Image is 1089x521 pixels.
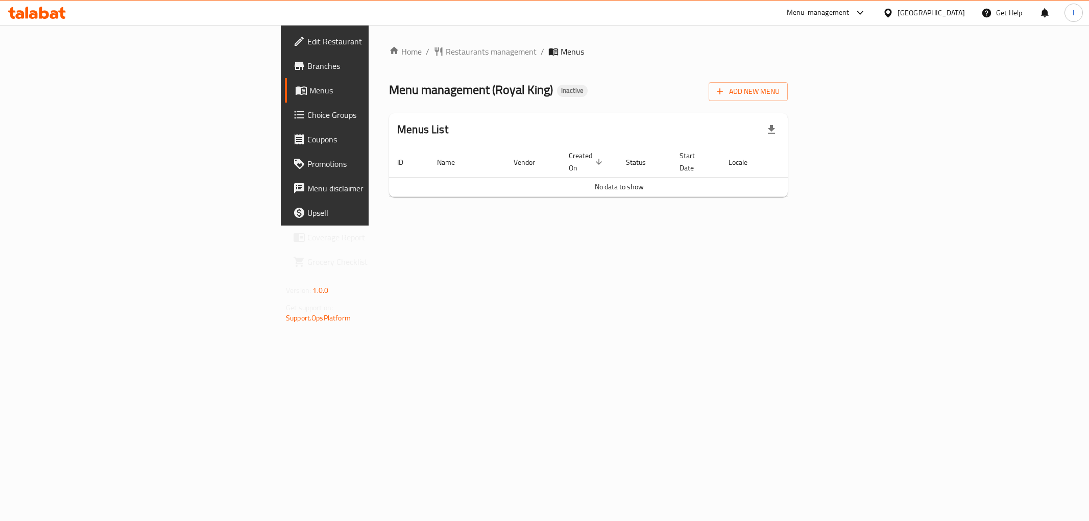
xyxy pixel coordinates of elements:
a: Restaurants management [433,45,537,58]
span: Edit Restaurant [307,35,454,47]
span: Created On [569,150,606,174]
div: [GEOGRAPHIC_DATA] [898,7,965,18]
a: Coverage Report [285,225,463,250]
span: 1.0.0 [312,284,328,297]
div: Inactive [557,85,588,97]
span: l [1073,7,1074,18]
span: Get support on: [286,301,333,314]
span: Promotions [307,158,454,170]
span: Menus [561,45,584,58]
span: Menus [309,84,454,96]
a: Branches [285,54,463,78]
div: Export file [759,117,784,142]
span: Coupons [307,133,454,145]
button: Add New Menu [709,82,788,101]
span: Vendor [514,156,548,168]
a: Menus [285,78,463,103]
span: Status [626,156,659,168]
span: Menu disclaimer [307,182,454,194]
li: / [541,45,544,58]
a: Grocery Checklist [285,250,463,274]
a: Choice Groups [285,103,463,127]
nav: breadcrumb [389,45,788,58]
a: Edit Restaurant [285,29,463,54]
span: Name [437,156,468,168]
a: Upsell [285,201,463,225]
span: Version: [286,284,311,297]
span: No data to show [595,180,644,193]
table: enhanced table [389,146,850,197]
span: Add New Menu [717,85,780,98]
span: Upsell [307,207,454,219]
span: Locale [729,156,761,168]
span: Start Date [680,150,708,174]
h2: Menus List [397,122,448,137]
span: Grocery Checklist [307,256,454,268]
span: Inactive [557,86,588,95]
span: Menu management ( Royal King ) [389,78,553,101]
span: Restaurants management [446,45,537,58]
span: Choice Groups [307,109,454,121]
span: Coverage Report [307,231,454,243]
span: ID [397,156,417,168]
th: Actions [773,146,850,178]
span: Branches [307,60,454,72]
a: Support.OpsPlatform [286,311,351,325]
div: Menu-management [787,7,850,19]
a: Menu disclaimer [285,176,463,201]
a: Coupons [285,127,463,152]
a: Promotions [285,152,463,176]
